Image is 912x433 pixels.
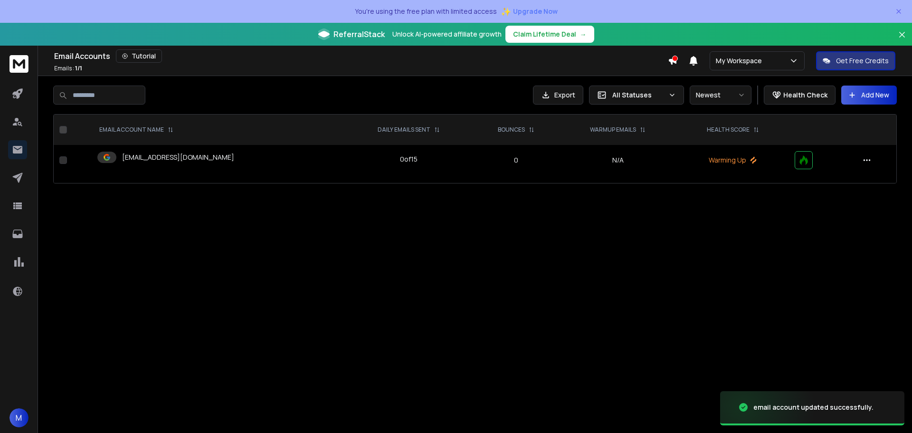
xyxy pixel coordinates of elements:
[533,86,583,105] button: Export
[753,403,874,412] div: email account updated successfully.
[580,29,587,39] span: →
[836,56,889,66] p: Get Free Credits
[716,56,766,66] p: My Workspace
[479,155,553,165] p: 0
[559,145,677,175] td: N/A
[355,7,497,16] p: You're using the free plan with limited access
[122,153,234,162] p: [EMAIL_ADDRESS][DOMAIN_NAME]
[116,49,162,63] button: Tutorial
[707,126,750,134] p: HEALTH SCORE
[590,126,636,134] p: WARMUP EMAILS
[9,408,28,427] button: M
[99,126,173,134] div: EMAIL ACCOUNT NAME
[400,154,418,164] div: 0 of 15
[75,64,82,72] span: 1 / 1
[392,29,502,39] p: Unlock AI-powered affiliate growth
[683,155,783,165] p: Warming Up
[54,49,668,63] div: Email Accounts
[333,29,385,40] span: ReferralStack
[690,86,751,105] button: Newest
[764,86,836,105] button: Health Check
[513,7,558,16] span: Upgrade Now
[783,90,827,100] p: Health Check
[54,65,82,72] p: Emails :
[896,29,908,51] button: Close banner
[501,2,558,21] button: ✨Upgrade Now
[612,90,665,100] p: All Statuses
[505,26,594,43] button: Claim Lifetime Deal→
[816,51,895,70] button: Get Free Credits
[501,5,511,18] span: ✨
[841,86,897,105] button: Add New
[498,126,525,134] p: BOUNCES
[378,126,430,134] p: DAILY EMAILS SENT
